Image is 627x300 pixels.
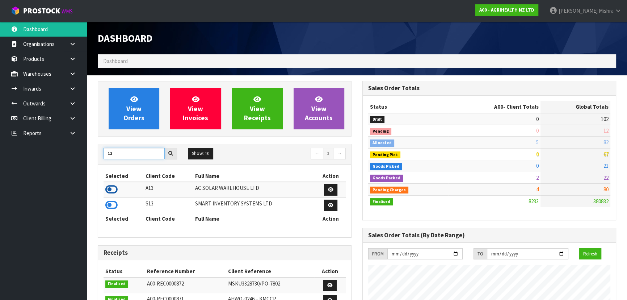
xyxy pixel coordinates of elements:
img: cube-alt.png [11,6,20,15]
div: FROM [368,248,387,260]
span: Goods Picked [370,163,402,170]
span: ProStock [23,6,60,16]
a: → [333,148,346,159]
span: 67 [603,151,609,158]
span: 22 [603,174,609,181]
td: AC SOLAR WAREHOUSE LTD [193,182,316,197]
span: Draft [370,116,384,123]
span: View Invoices [183,95,208,122]
a: ViewAccounts [294,88,344,129]
span: Finalised [105,280,128,288]
span: A00-REC0000872 [147,280,184,287]
div: TO [474,248,487,260]
button: Refresh [579,248,601,260]
span: 12 [603,127,609,134]
span: Goods Packed [370,175,403,182]
span: Finalised [370,198,393,205]
span: Pending Pick [370,151,400,159]
span: 8233 [529,198,539,205]
span: 4 [536,186,539,193]
span: 82 [603,139,609,146]
th: Client Code [143,170,193,182]
h3: Sales Order Totals [368,85,610,92]
span: 5 [536,139,539,146]
span: Pending Charges [370,187,408,194]
th: Selected [104,213,143,225]
span: Pending [370,128,391,135]
th: Full Name [193,213,316,225]
a: ViewReceipts [232,88,283,129]
span: 0 [536,116,539,122]
th: Client Code [143,213,193,225]
span: 0 [536,127,539,134]
span: MSKU3328730/PO-7802 [228,280,280,287]
th: Selected [104,170,143,182]
span: Mishra [599,7,614,14]
a: ViewOrders [109,88,159,129]
span: [PERSON_NAME] [559,7,598,14]
span: 2 [536,174,539,181]
span: 102 [601,116,609,122]
span: View Receipts [244,95,271,122]
nav: Page navigation [230,148,346,161]
th: Action [316,170,346,182]
strong: A00 - AGRIHEALTH NZ LTD [479,7,534,13]
span: Allocated [370,139,394,147]
a: ViewInvoices [170,88,221,129]
th: Global Totals [540,101,610,113]
span: 0 [536,162,539,169]
span: A00 [494,103,503,110]
small: WMS [62,8,73,15]
span: 80 [603,186,609,193]
th: Action [314,266,346,277]
th: Full Name [193,170,316,182]
input: Search clients [104,148,165,159]
span: Dashboard [103,58,128,64]
h3: Sales Order Totals (By Date Range) [368,232,610,239]
span: 380832 [593,198,609,205]
td: A13 [143,182,193,197]
th: - Client Totals [448,101,540,113]
h3: Receipts [104,249,346,256]
th: Status [104,266,145,277]
a: ← [311,148,323,159]
span: 21 [603,162,609,169]
td: S13 [143,197,193,213]
th: Reference Number [145,266,226,277]
span: Dashboard [98,32,152,44]
span: 0 [536,151,539,158]
td: SMART INVENTORY SYSTEMS LTD [193,197,316,213]
th: Action [316,213,346,225]
span: View Accounts [305,95,333,122]
a: 1 [323,148,333,159]
a: A00 - AGRIHEALTH NZ LTD [475,4,538,16]
span: View Orders [123,95,144,122]
th: Status [368,101,448,113]
th: Client Reference [226,266,314,277]
button: Show: 10 [188,148,213,159]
